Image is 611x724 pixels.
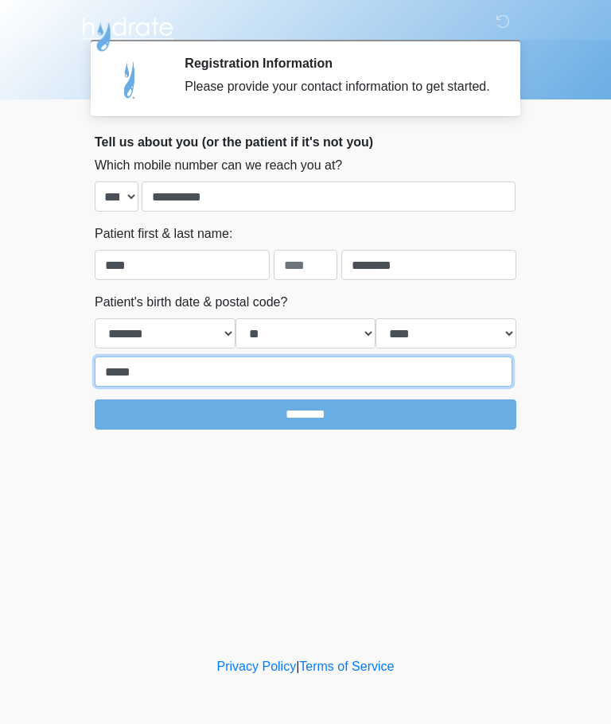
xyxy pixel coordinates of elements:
[296,660,299,673] a: |
[185,77,492,96] div: Please provide your contact information to get started.
[217,660,297,673] a: Privacy Policy
[79,12,176,53] img: Hydrate IV Bar - Arcadia Logo
[95,224,232,243] label: Patient first & last name:
[95,156,342,175] label: Which mobile number can we reach you at?
[299,660,394,673] a: Terms of Service
[95,293,287,312] label: Patient's birth date & postal code?
[95,134,516,150] h2: Tell us about you (or the patient if it's not you)
[107,56,154,103] img: Agent Avatar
